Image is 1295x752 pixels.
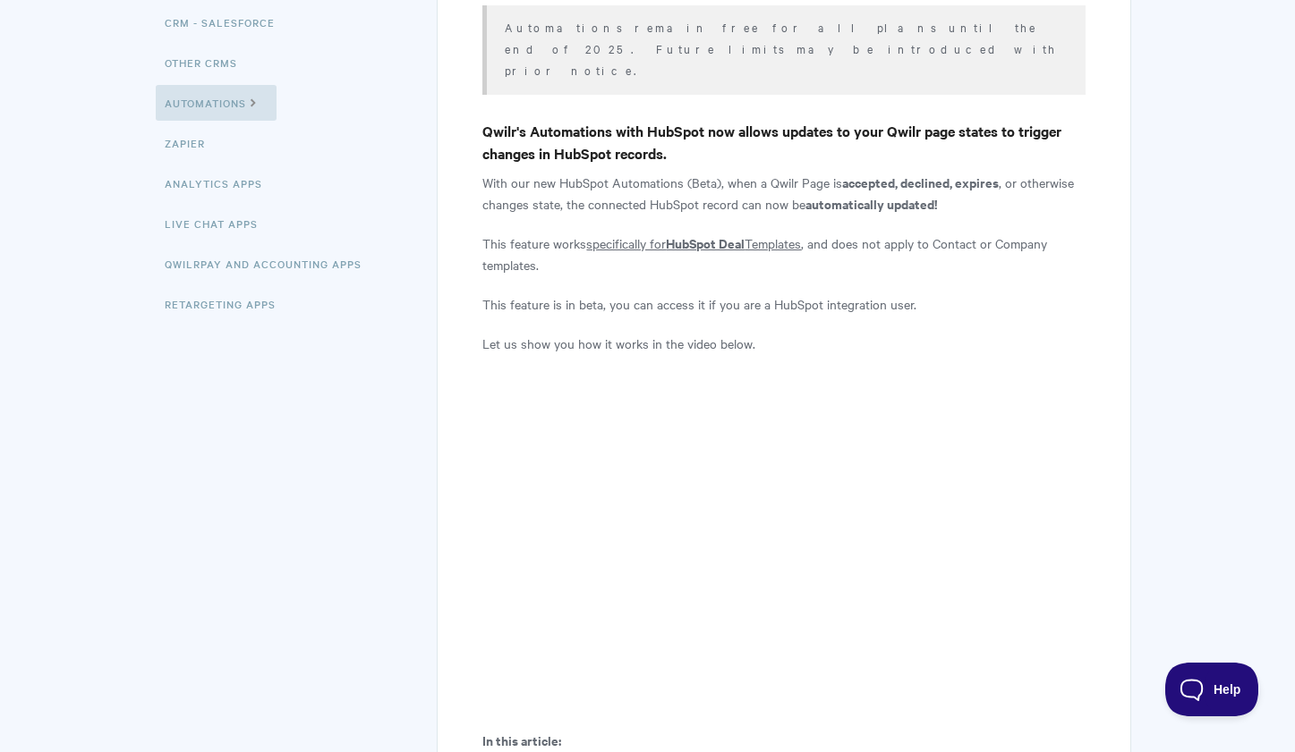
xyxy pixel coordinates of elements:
p: With our new HubSpot Automations (Beta), when a Qwilr Page is , or otherwise changes state, the c... [482,172,1085,215]
b: automatically updated! [805,194,937,213]
a: Live Chat Apps [165,206,271,241]
p: Let us show you how it works in the video below. [482,333,1085,354]
a: QwilrPay and Accounting Apps [165,246,375,282]
a: Automations [156,85,277,121]
p: Automations remain free for all plans until the end of 2025. Future limits may be introduced with... [505,16,1062,80]
p: This feature is in beta, you can access it if you are a HubSpot integration user. [482,293,1085,315]
h4: Qwilr's Automations with HubSpot now allows updates to your Qwilr page states to trigger changes ... [482,120,1085,165]
a: Analytics Apps [165,165,276,201]
a: Other CRMs [165,45,251,80]
a: Zapier [165,125,218,161]
a: Retargeting Apps [165,286,289,322]
a: CRM - Salesforce [165,4,288,40]
iframe: Toggle Customer Support [1165,663,1259,716]
b: In this article: [482,731,561,749]
b: HubSpot Deal [666,233,745,252]
p: This feature works , and does not apply to Contact or Company templates. [482,232,1085,275]
u: Templates [745,234,801,252]
b: accepted, declined, expires [842,173,999,191]
u: specifically for [586,234,666,252]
